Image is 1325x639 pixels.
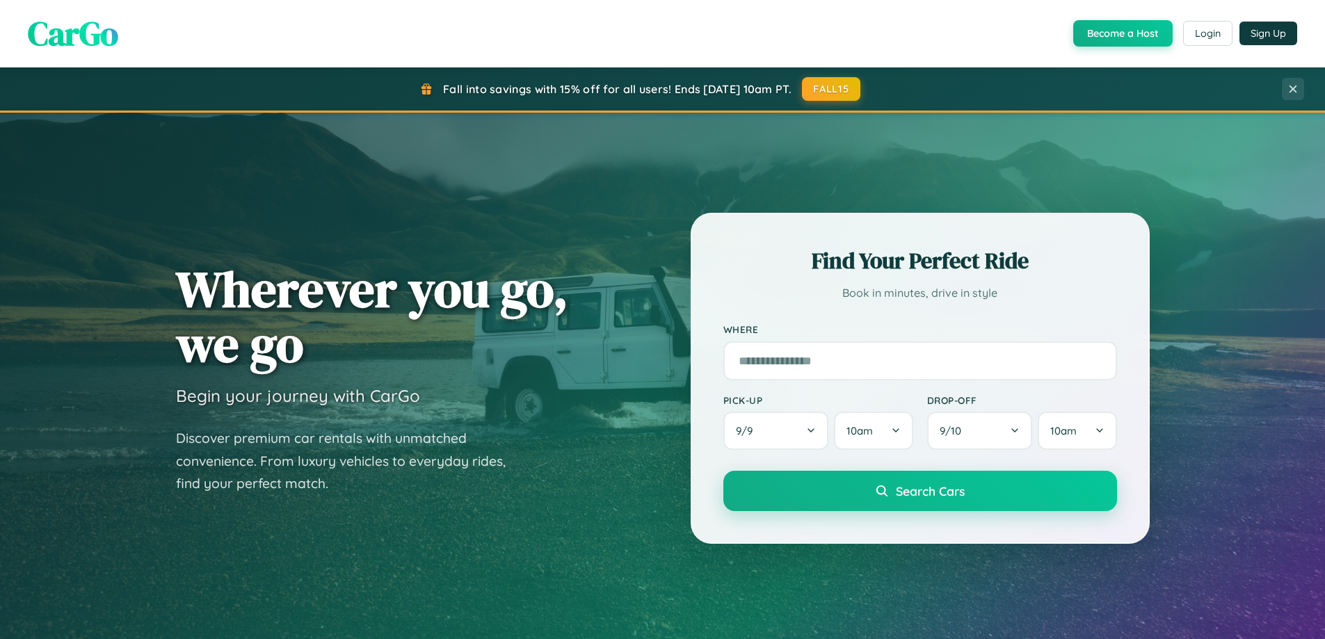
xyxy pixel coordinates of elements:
[940,424,968,437] span: 9 / 10
[723,245,1117,276] h2: Find Your Perfect Ride
[723,283,1117,303] p: Book in minutes, drive in style
[176,261,568,371] h1: Wherever you go, we go
[443,82,792,96] span: Fall into savings with 15% off for all users! Ends [DATE] 10am PT.
[28,10,118,56] span: CarGo
[723,394,913,406] label: Pick-up
[1073,20,1173,47] button: Become a Host
[927,394,1117,406] label: Drop-off
[896,483,965,499] span: Search Cars
[723,324,1117,336] label: Where
[723,471,1117,511] button: Search Cars
[802,77,860,101] button: FALL15
[176,385,420,406] h3: Begin your journey with CarGo
[736,424,760,437] span: 9 / 9
[723,412,829,450] button: 9/9
[1038,412,1116,450] button: 10am
[1183,21,1232,46] button: Login
[846,424,873,437] span: 10am
[927,412,1033,450] button: 9/10
[834,412,913,450] button: 10am
[1050,424,1077,437] span: 10am
[176,427,524,495] p: Discover premium car rentals with unmatched convenience. From luxury vehicles to everyday rides, ...
[1239,22,1297,45] button: Sign Up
